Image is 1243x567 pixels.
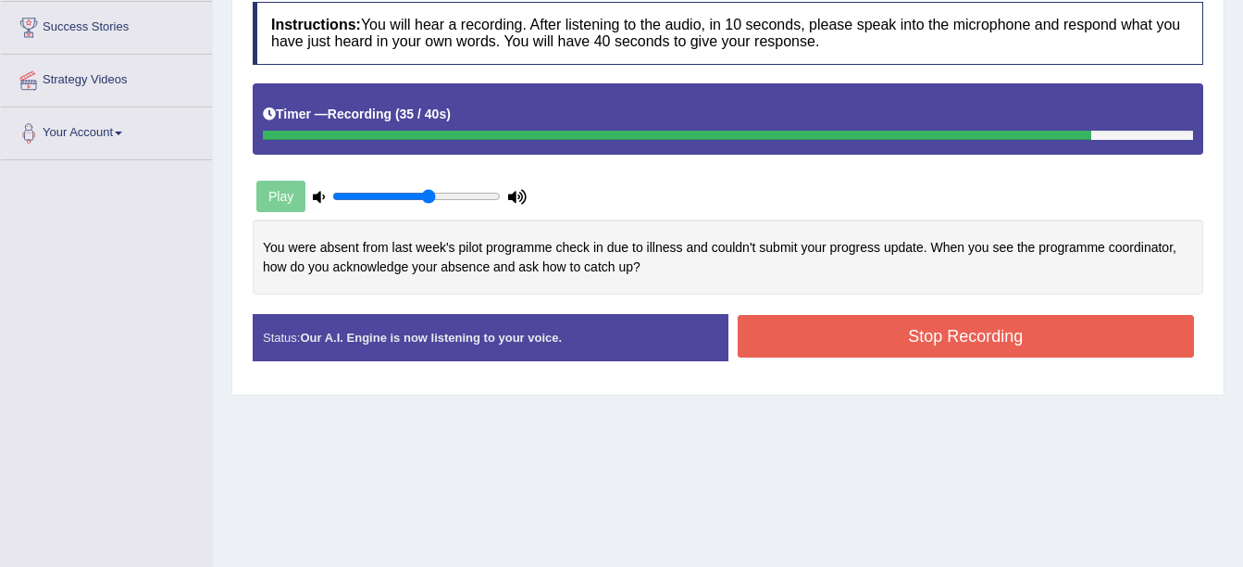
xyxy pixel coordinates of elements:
[253,2,1203,64] h4: You will hear a recording. After listening to the audio, in 10 seconds, please speak into the mic...
[271,17,361,32] b: Instructions:
[263,107,451,121] h5: Timer —
[1,107,212,154] a: Your Account
[446,107,451,121] b: )
[253,220,1203,295] div: You were absent from last week's pilot programme check in due to illness and couldn't submit your...
[1,2,212,48] a: Success Stories
[1,55,212,101] a: Strategy Videos
[253,314,728,361] div: Status:
[395,107,400,121] b: (
[400,107,447,121] b: 35 / 40s
[738,315,1195,358] button: Stop Recording
[328,107,392,121] b: Recording
[300,331,562,345] strong: Our A.I. Engine is now listening to your voice.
